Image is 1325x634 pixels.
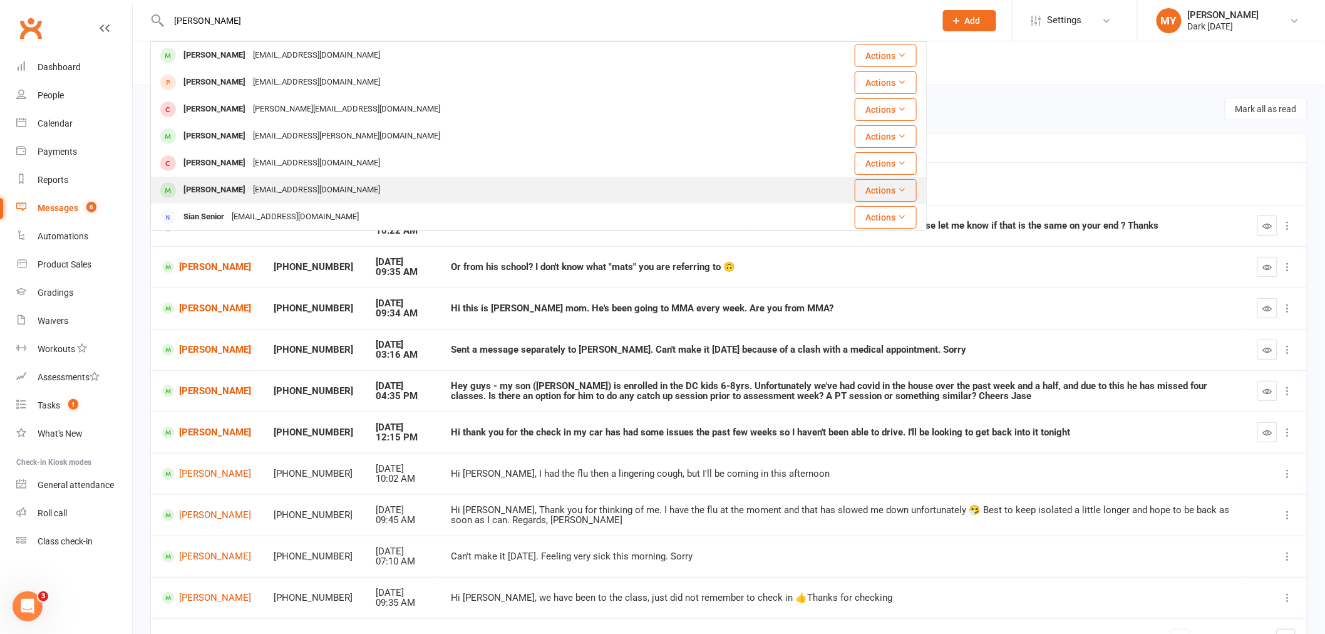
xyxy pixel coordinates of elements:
[451,381,1235,402] div: Hey guys - my son ([PERSON_NAME]) is enrolled in the DC kids 6-8yrs. Unfortunately we've had covi...
[376,432,428,443] div: 12:15 PM
[376,350,428,360] div: 03:16 AM
[376,391,428,402] div: 04:35 PM
[16,166,132,194] a: Reports
[165,12,927,29] input: Search...
[38,344,75,354] div: Workouts
[16,138,132,166] a: Payments
[376,515,428,526] div: 09:45 AM
[451,593,1235,603] div: Hi [PERSON_NAME], we have been to the class, just did not remember to check in 👍Thanks for checking
[16,81,132,110] a: People
[38,118,73,128] div: Calendar
[38,400,60,410] div: Tasks
[16,53,132,81] a: Dashboard
[274,551,353,562] div: [PHONE_NUMBER]
[180,208,228,226] div: Sian Senior
[376,464,428,474] div: [DATE]
[38,480,114,490] div: General attendance
[162,385,251,397] a: [PERSON_NAME]
[451,345,1235,355] div: Sent a message separately to [PERSON_NAME]. Can't make it [DATE] because of a clash with a medica...
[162,592,251,604] a: [PERSON_NAME]
[38,288,73,298] div: Gradings
[1225,98,1307,120] button: Mark all as read
[376,340,428,350] div: [DATE]
[68,399,78,410] span: 1
[180,100,249,118] div: [PERSON_NAME]
[855,179,917,202] button: Actions
[274,386,353,397] div: [PHONE_NUMBER]
[376,556,428,567] div: 07:10 AM
[16,335,132,363] a: Workouts
[86,202,96,212] span: 6
[451,505,1235,526] div: Hi [PERSON_NAME], Thank you for thinking of me. I have the flu at the moment and that has slowed ...
[855,206,917,229] button: Actions
[38,591,48,601] span: 3
[376,381,428,392] div: [DATE]
[16,110,132,138] a: Calendar
[180,73,249,91] div: [PERSON_NAME]
[451,427,1235,438] div: Hi thank you for the check in my car has had some issues the past few weeks so I haven't been abl...
[16,307,132,335] a: Waivers
[249,181,384,199] div: [EMAIL_ADDRESS][DOMAIN_NAME]
[855,71,917,94] button: Actions
[16,222,132,251] a: Automations
[855,125,917,148] button: Actions
[376,474,428,484] div: 10:02 AM
[274,221,353,231] div: [PHONE_NUMBER]
[162,509,251,521] a: [PERSON_NAME]
[274,262,353,273] div: [PHONE_NUMBER]
[38,508,67,518] div: Roll call
[162,261,251,273] a: [PERSON_NAME]
[38,259,91,269] div: Product Sales
[15,13,46,44] a: Clubworx
[228,208,363,226] div: [EMAIL_ADDRESS][DOMAIN_NAME]
[855,152,917,175] button: Actions
[162,551,251,563] a: [PERSON_NAME]
[16,194,132,222] a: Messages 6
[180,154,249,172] div: [PERSON_NAME]
[16,392,132,420] a: Tasks 1
[38,231,88,241] div: Automations
[16,420,132,448] a: What's New
[451,221,1235,231] div: Hi [PERSON_NAME], Since your confirmation of my membership being paused I was charged again. Can ...
[274,345,353,355] div: [PHONE_NUMBER]
[1188,21,1259,32] div: Dark [DATE]
[274,303,353,314] div: [PHONE_NUMBER]
[1048,6,1082,34] span: Settings
[376,267,428,278] div: 09:35 AM
[38,203,78,213] div: Messages
[451,551,1235,562] div: Can't make it [DATE]. Feeling very sick this morning. Sorry
[376,257,428,268] div: [DATE]
[13,591,43,621] iframe: Intercom live chat
[249,46,384,65] div: [EMAIL_ADDRESS][DOMAIN_NAME]
[274,593,353,603] div: [PHONE_NUMBER]
[38,429,83,439] div: What's New
[180,127,249,145] div: [PERSON_NAME]
[38,536,93,546] div: Class check-in
[38,62,81,72] div: Dashboard
[16,527,132,556] a: Class kiosk mode
[1188,9,1259,21] div: [PERSON_NAME]
[376,546,428,557] div: [DATE]
[376,298,428,309] div: [DATE]
[38,372,100,382] div: Assessments
[376,505,428,516] div: [DATE]
[451,303,1235,314] div: Hi this is [PERSON_NAME] mom. He's been going to MMA every week. Are you from MMA?
[162,468,251,480] a: [PERSON_NAME]
[376,598,428,608] div: 09:35 AM
[965,16,981,26] span: Add
[38,90,64,100] div: People
[38,147,77,157] div: Payments
[38,316,68,326] div: Waivers
[376,308,428,319] div: 09:34 AM
[943,10,996,31] button: Add
[855,98,917,121] button: Actions
[274,510,353,521] div: [PHONE_NUMBER]
[16,251,132,279] a: Product Sales
[162,303,251,314] a: [PERSON_NAME]
[451,262,1235,273] div: Or from his school? I don't know what "mats" you are referring to 🙃
[249,73,384,91] div: [EMAIL_ADDRESS][DOMAIN_NAME]
[162,427,251,439] a: [PERSON_NAME]
[274,427,353,438] div: [PHONE_NUMBER]
[180,46,249,65] div: [PERSON_NAME]
[162,344,251,356] a: [PERSON_NAME]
